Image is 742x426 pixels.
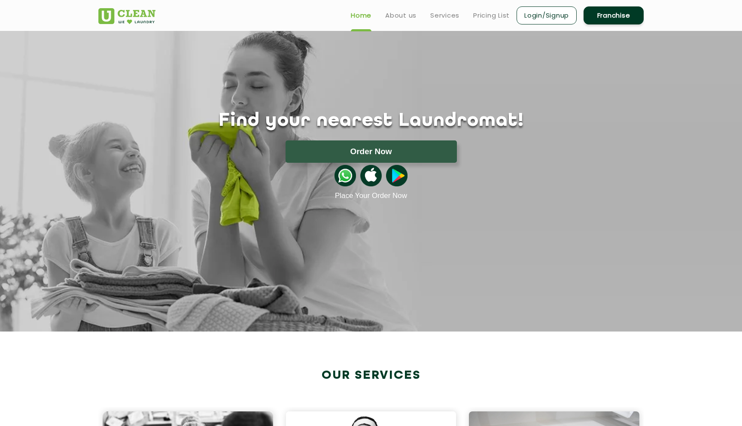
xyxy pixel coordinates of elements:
[92,110,650,132] h1: Find your nearest Laundromat!
[584,6,644,24] a: Franchise
[335,192,407,200] a: Place Your Order Now
[473,10,510,21] a: Pricing List
[335,165,356,186] img: whatsappicon.png
[517,6,577,24] a: Login/Signup
[386,165,407,186] img: playstoreicon.png
[430,10,459,21] a: Services
[98,368,644,383] h2: Our Services
[360,165,382,186] img: apple-icon.png
[98,8,155,24] img: UClean Laundry and Dry Cleaning
[385,10,417,21] a: About us
[351,10,371,21] a: Home
[286,140,457,163] button: Order Now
